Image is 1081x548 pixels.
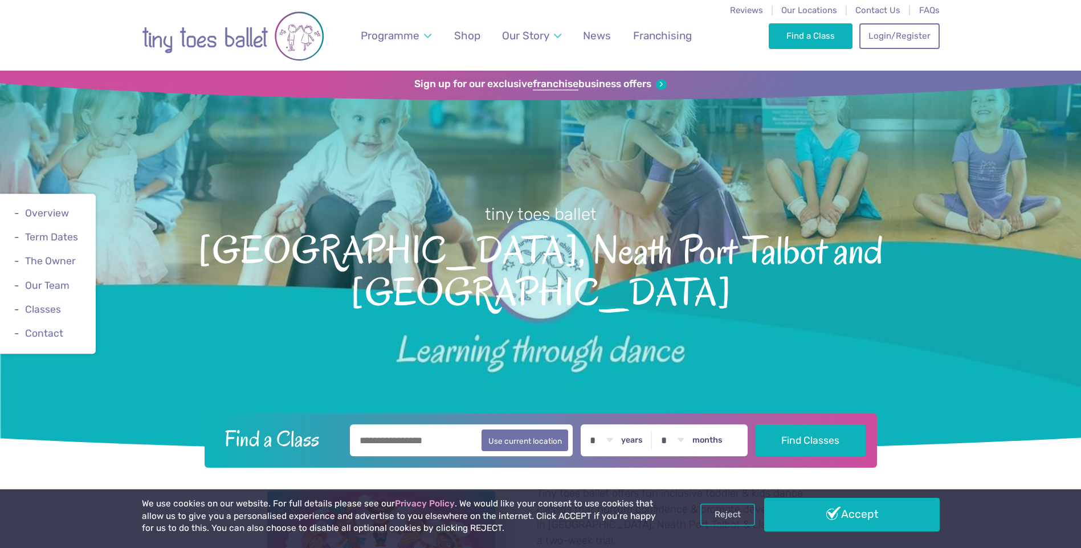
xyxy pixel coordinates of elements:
[781,5,837,15] a: Our Locations
[25,280,70,291] a: Our Team
[142,7,324,65] img: tiny toes ballet
[859,23,939,48] a: Login/Register
[361,29,419,42] span: Programme
[627,22,697,49] a: Franchising
[25,304,61,315] a: Classes
[448,22,486,49] a: Shop
[583,29,611,42] span: News
[621,435,643,445] label: years
[855,5,900,15] a: Contact Us
[730,5,763,15] a: Reviews
[142,498,660,535] p: We use cookies on our website. For full details please see our . We would like your consent to us...
[756,424,866,456] button: Find Classes
[355,22,437,49] a: Programme
[485,205,597,224] small: tiny toes ballet
[215,424,342,453] h2: Find a Class
[25,231,78,243] a: Term Dates
[633,29,692,42] span: Franchising
[692,435,723,445] label: months
[496,22,566,49] a: Our Story
[919,5,940,15] a: FAQs
[764,498,940,531] a: Accept
[414,78,667,91] a: Sign up for our exclusivefranchisebusiness offers
[482,430,569,451] button: Use current location
[20,226,1061,314] span: [GEOGRAPHIC_DATA], Neath Port Talbot and [GEOGRAPHIC_DATA]
[769,23,852,48] a: Find a Class
[25,328,63,339] a: Contact
[502,29,549,42] span: Our Story
[395,498,455,509] a: Privacy Policy
[578,22,617,49] a: News
[533,78,578,91] strong: franchise
[454,29,480,42] span: Shop
[25,207,69,219] a: Overview
[700,504,755,525] a: Reject
[25,256,76,267] a: The Owner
